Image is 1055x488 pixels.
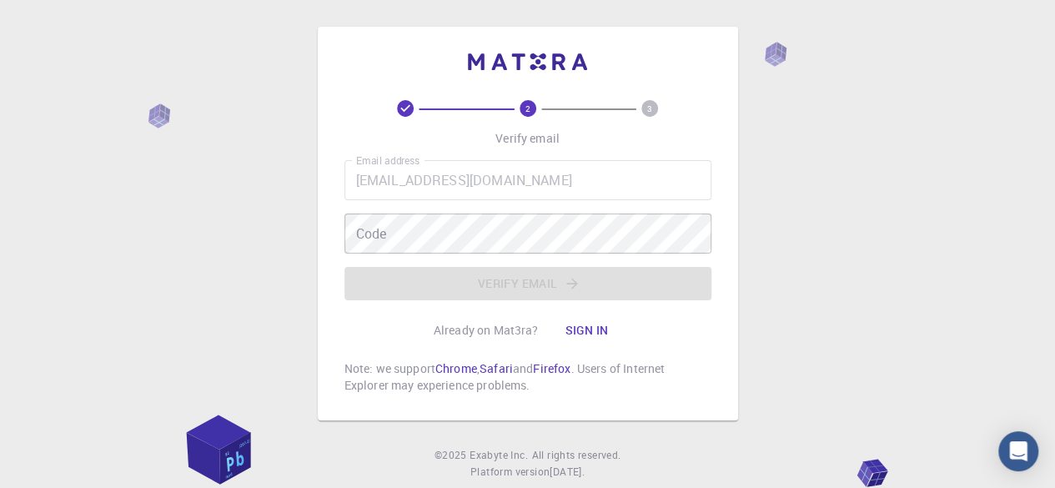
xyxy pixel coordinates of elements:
span: Exabyte Inc. [470,448,528,461]
a: Exabyte Inc. [470,447,528,464]
p: Note: we support , and . Users of Internet Explorer may experience problems. [344,360,711,394]
a: Safari [480,360,513,376]
a: [DATE]. [550,464,585,480]
text: 3 [647,103,652,114]
text: 2 [525,103,530,114]
a: Chrome [435,360,477,376]
span: Platform version [470,464,550,480]
a: Firefox [533,360,570,376]
p: Already on Mat3ra? [434,322,539,339]
button: Sign in [551,314,621,347]
span: All rights reserved. [531,447,620,464]
span: [DATE] . [550,465,585,478]
span: © 2025 [435,447,470,464]
div: Open Intercom Messenger [998,431,1038,471]
label: Email address [356,153,419,168]
p: Verify email [495,130,560,147]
